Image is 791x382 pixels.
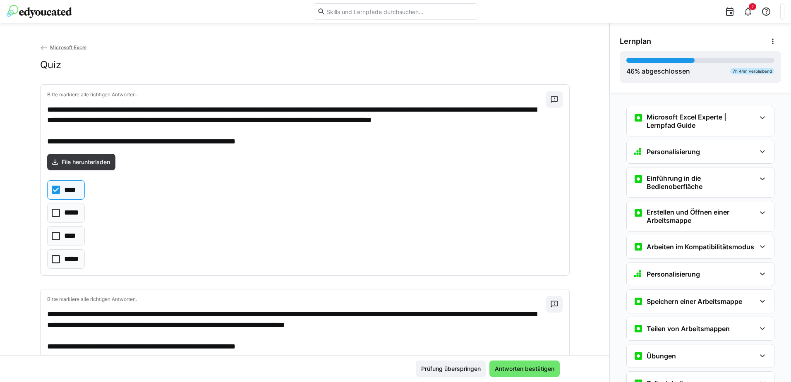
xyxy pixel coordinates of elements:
button: Antworten bestätigen [489,361,560,377]
h3: Übungen [647,352,676,360]
h3: Speichern einer Arbeitsmappe [647,297,742,306]
span: Antworten bestätigen [494,365,556,373]
span: 2 [751,4,754,9]
h3: Personalisierung [647,270,700,278]
span: Microsoft Excel [50,44,86,50]
h3: Teilen von Arbeitsmappen [647,325,730,333]
h3: Einführung in die Bedienoberfläche [647,174,756,191]
span: 46 [626,67,635,75]
div: % abgeschlossen [626,66,690,76]
span: Lernplan [620,37,651,46]
a: File herunterladen [47,154,116,170]
h2: Quiz [40,59,61,71]
h3: Microsoft Excel Experte | Lernpfad Guide [647,113,756,129]
h3: Erstellen und Öffnen einer Arbeitsmappe [647,208,756,224]
div: 7h 44m verbleibend [730,68,774,74]
p: Bitte markiere alle richtigen Antworten. [47,91,546,98]
input: Skills und Lernpfade durchsuchen… [326,8,474,15]
button: Prüfung überspringen [416,361,486,377]
span: Prüfung überspringen [420,365,482,373]
h3: Personalisierung [647,148,700,156]
a: Microsoft Excel [40,44,87,50]
p: Bitte markiere alle richtigen Antworten. [47,296,546,303]
h3: Arbeiten im Kompatibilitätsmodus [647,243,754,251]
span: File herunterladen [60,158,111,166]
